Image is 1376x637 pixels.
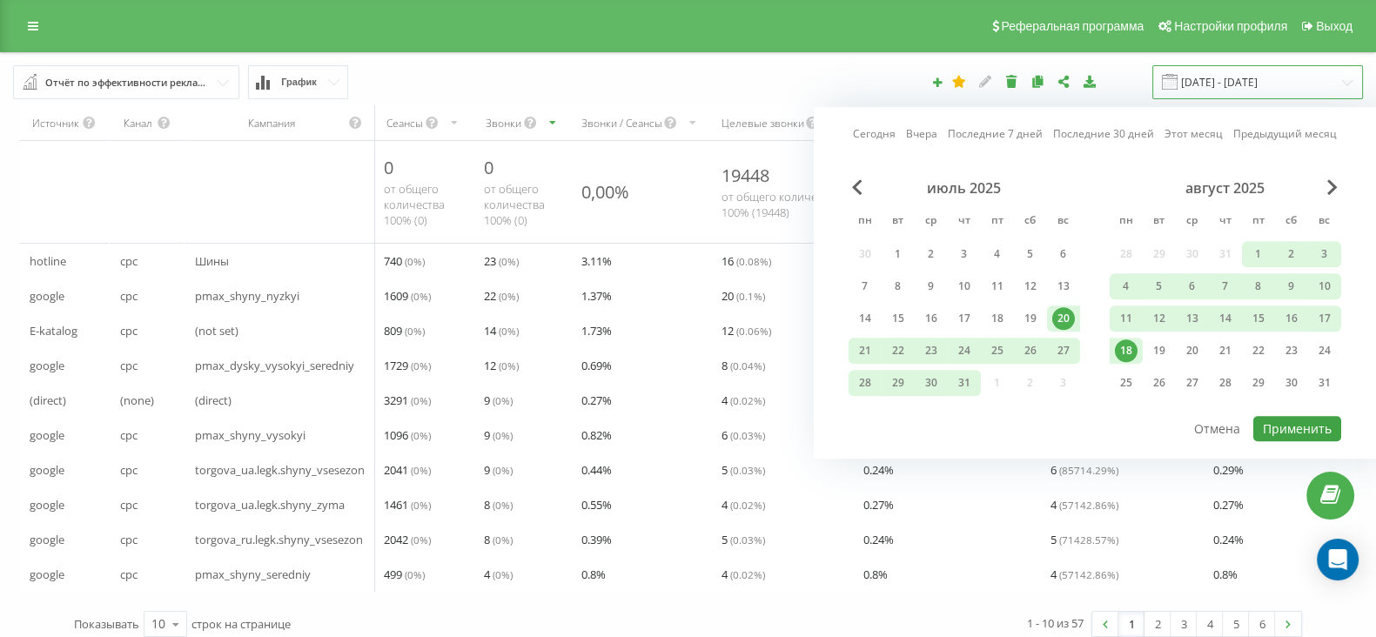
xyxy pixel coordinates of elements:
span: cpc [120,285,138,306]
span: 0.8 % [581,564,606,585]
abbr: четверг [951,209,977,235]
span: (none) [120,390,154,411]
div: 1 [887,243,910,265]
span: ( 0 %) [499,359,519,372]
span: 0.24 % [863,459,894,480]
span: cpc [120,529,138,550]
div: пн 21 июля 2025 г. [849,338,882,364]
span: 2042 [384,529,431,550]
div: 18 [986,307,1009,330]
div: 12 [1019,275,1042,298]
span: ( 0 %) [411,498,431,512]
span: ( 71428.57 %) [1059,533,1118,546]
span: ( 0.03 %) [730,463,765,477]
div: ср 30 июля 2025 г. [915,370,948,396]
span: cpc [120,355,138,376]
div: 16 [1280,307,1303,330]
span: torgova_ua.legk.shyny_vsesezon [195,459,365,480]
a: 5 [1223,612,1249,636]
div: Open Intercom Messenger [1317,539,1359,580]
span: ( 0 %) [493,567,513,581]
div: 22 [887,339,910,362]
span: (not set) [195,320,238,341]
a: Последние 7 дней [948,126,1043,143]
div: 23 [1280,339,1303,362]
span: 4 [484,564,513,585]
span: ( 0 %) [493,463,513,477]
div: 27 [1181,372,1204,394]
a: 2 [1144,612,1171,636]
div: 4 [1115,275,1138,298]
div: вс 6 июля 2025 г. [1047,241,1080,267]
a: Сегодня [853,126,896,143]
abbr: среда [918,209,944,235]
div: пт 15 авг. 2025 г. [1242,305,1275,332]
span: 8 [722,355,765,376]
span: 2041 [384,459,431,480]
div: 28 [1214,372,1237,394]
div: пт 8 авг. 2025 г. [1242,273,1275,299]
div: 14 [1214,307,1237,330]
span: 16 [722,251,771,272]
span: ( 0 %) [405,324,425,338]
div: ср 23 июля 2025 г. [915,338,948,364]
div: Кампания [195,116,347,131]
span: от общего количества 100% ( 19448 ) [722,189,840,220]
span: pmax_shyny_nyzkyi [195,285,299,306]
i: Этот отчет будет загружен первым при открытии Аналитики. Вы можете назначить любой другой ваш отч... [952,75,967,87]
a: 1 [1118,612,1144,636]
span: ( 0 %) [493,428,513,442]
i: Поделиться настройками отчета [1057,75,1071,87]
span: hotline [30,251,66,272]
span: ( 0.02 %) [730,393,765,407]
span: cpc [120,320,138,341]
div: сб 12 июля 2025 г. [1014,273,1047,299]
a: Этот месяц [1165,126,1223,143]
span: E-katalog [30,320,77,341]
span: google [30,425,64,446]
a: Предыдущий месяц [1233,126,1337,143]
span: ( 0 %) [411,359,431,372]
div: вт 26 авг. 2025 г. [1143,370,1176,396]
span: Previous Month [852,179,863,195]
span: 0.8 % [1212,564,1237,585]
span: 809 [384,320,425,341]
div: сб 19 июля 2025 г. [1014,305,1047,332]
div: ср 20 авг. 2025 г. [1176,338,1209,364]
span: 0.27 % [863,494,894,515]
div: сб 2 авг. 2025 г. [1275,241,1308,267]
abbr: четверг [1212,209,1238,235]
span: 0.24 % [1212,529,1243,550]
div: 30 [1280,372,1303,394]
span: 1461 [384,494,431,515]
span: 8 [484,494,513,515]
div: 21 [854,339,876,362]
span: 1609 [384,285,431,306]
div: scrollable content [19,105,1357,592]
div: чт 7 авг. 2025 г. [1209,273,1242,299]
span: 1.37 % [581,285,612,306]
div: 17 [953,307,976,330]
i: Копировать отчет [1030,75,1045,87]
span: 23 [484,251,519,272]
abbr: среда [1179,209,1205,235]
span: 22 [484,285,519,306]
div: 6 [1052,243,1075,265]
i: Создать отчет [931,77,943,87]
div: 11 [986,275,1009,298]
span: График [281,77,317,88]
div: 9 [920,275,943,298]
div: пн 28 июля 2025 г. [849,370,882,396]
span: 0.27 % [1212,494,1243,515]
span: 740 [384,251,425,272]
button: График [248,65,348,99]
abbr: понедельник [1113,209,1139,235]
div: 28 [854,372,876,394]
span: (direct) [195,390,232,411]
div: чт 21 авг. 2025 г. [1209,338,1242,364]
abbr: вторник [1146,209,1172,235]
span: 5 [722,529,765,550]
div: 13 [1052,275,1075,298]
div: 13 [1181,307,1204,330]
span: google [30,564,64,585]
